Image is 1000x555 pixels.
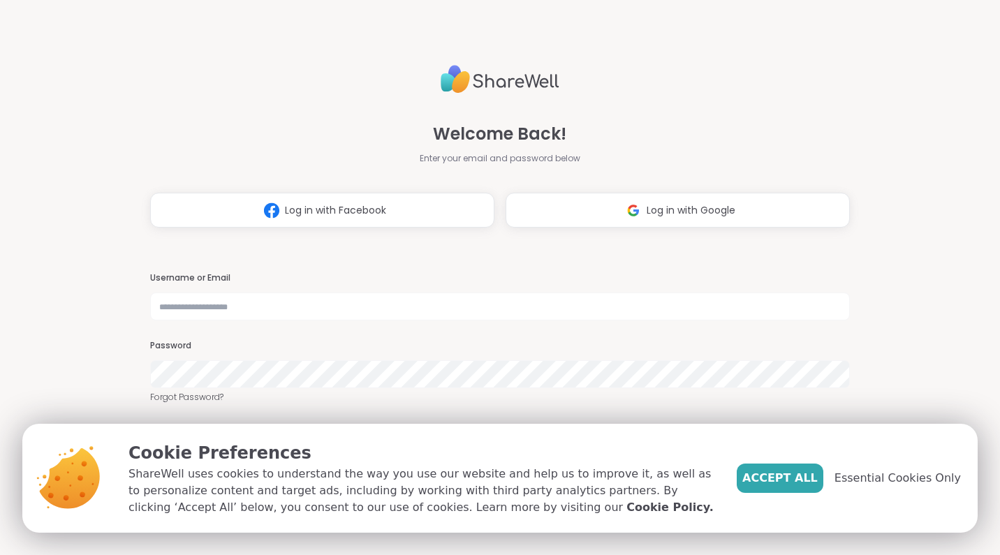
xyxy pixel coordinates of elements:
span: Enter your email and password below [420,152,580,165]
span: Essential Cookies Only [834,470,961,487]
span: Log in with Google [647,203,735,218]
button: Accept All [737,464,823,493]
p: Cookie Preferences [128,441,714,466]
img: ShareWell Logo [441,59,559,99]
button: Log in with Google [506,193,850,228]
img: ShareWell Logomark [620,198,647,223]
span: Log in with Facebook [285,203,386,218]
button: Log in with Facebook [150,193,494,228]
h3: Password [150,340,850,352]
span: Welcome Back! [433,121,566,147]
span: Accept All [742,470,818,487]
a: Cookie Policy. [626,499,713,516]
a: Forgot Password? [150,391,850,404]
img: ShareWell Logomark [258,198,285,223]
p: ShareWell uses cookies to understand the way you use our website and help us to improve it, as we... [128,466,714,516]
h3: Username or Email [150,272,850,284]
